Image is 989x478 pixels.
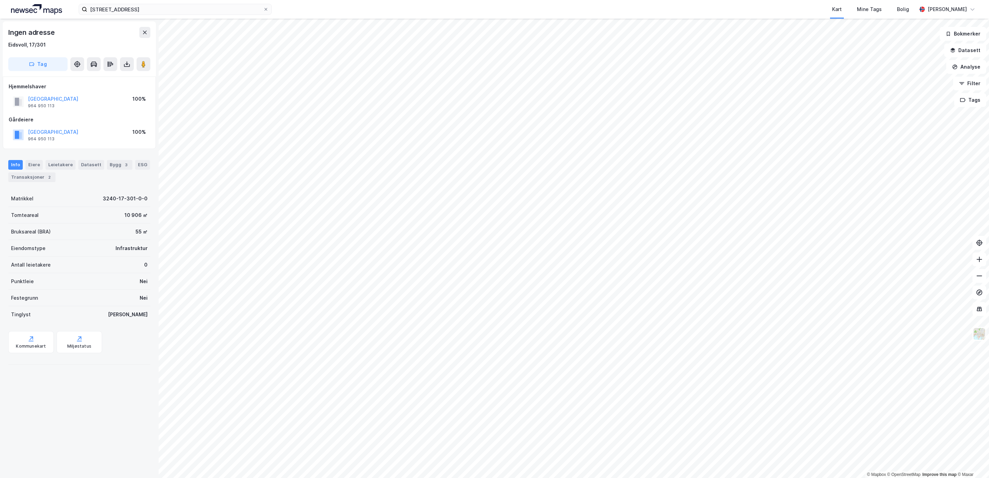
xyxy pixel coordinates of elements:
[132,95,146,103] div: 100%
[867,472,886,477] a: Mapbox
[922,472,957,477] a: Improve this map
[832,5,842,13] div: Kart
[67,343,91,349] div: Miljøstatus
[11,211,39,219] div: Tomteareal
[9,82,150,91] div: Hjemmelshaver
[8,172,56,182] div: Transaksjoner
[8,160,23,170] div: Info
[135,160,150,170] div: ESG
[946,60,986,74] button: Analyse
[87,4,263,14] input: Søk på adresse, matrikkel, gårdeiere, leietakere eller personer
[26,160,43,170] div: Eiere
[11,228,51,236] div: Bruksareal (BRA)
[103,195,148,203] div: 3240-17-301-0-0
[46,174,53,181] div: 2
[940,27,986,41] button: Bokmerker
[954,93,986,107] button: Tags
[11,244,46,252] div: Eiendomstype
[136,228,148,236] div: 55 ㎡
[11,310,31,319] div: Tinglyst
[140,294,148,302] div: Nei
[11,195,33,203] div: Matrikkel
[973,327,986,340] img: Z
[16,343,46,349] div: Kommunekart
[123,161,130,168] div: 3
[953,77,986,90] button: Filter
[116,244,148,252] div: Infrastruktur
[11,294,38,302] div: Festegrunn
[124,211,148,219] div: 10 906 ㎡
[144,261,148,269] div: 0
[28,136,54,142] div: 964 950 113
[107,160,132,170] div: Bygg
[108,310,148,319] div: [PERSON_NAME]
[944,43,986,57] button: Datasett
[11,4,62,14] img: logo.a4113a55bc3d86da70a041830d287a7e.svg
[9,116,150,124] div: Gårdeiere
[897,5,909,13] div: Bolig
[11,277,34,286] div: Punktleie
[78,160,104,170] div: Datasett
[46,160,76,170] div: Leietakere
[8,27,56,38] div: Ingen adresse
[8,57,68,71] button: Tag
[955,445,989,478] div: Kontrollprogram for chat
[928,5,967,13] div: [PERSON_NAME]
[140,277,148,286] div: Nei
[11,261,51,269] div: Antall leietakere
[8,41,46,49] div: Eidsvoll, 17/301
[887,472,921,477] a: OpenStreetMap
[132,128,146,136] div: 100%
[857,5,882,13] div: Mine Tags
[955,445,989,478] iframe: Chat Widget
[28,103,54,109] div: 964 950 113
